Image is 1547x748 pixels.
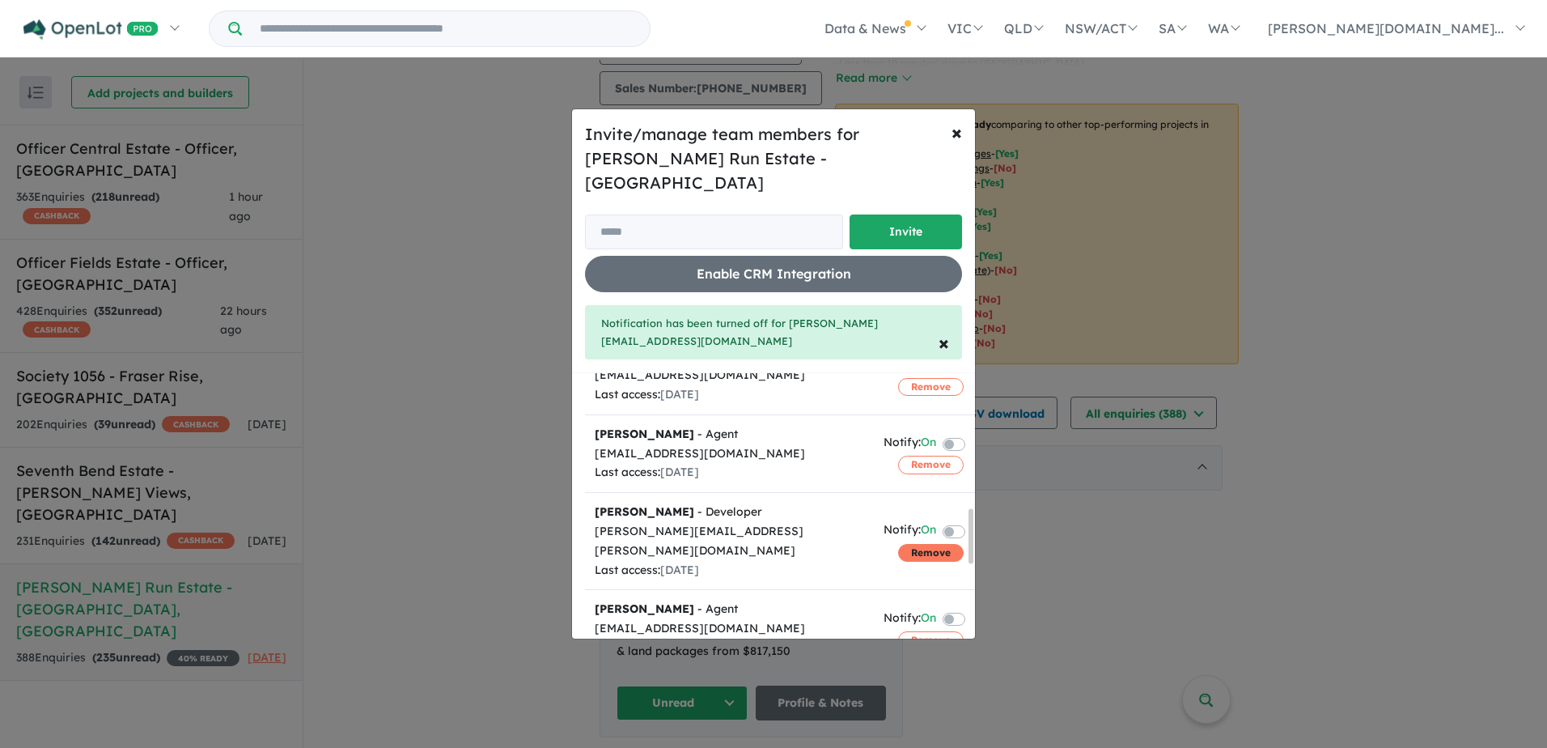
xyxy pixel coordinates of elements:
div: - Agent [595,600,864,619]
strong: [PERSON_NAME] [595,601,694,616]
button: Remove [898,456,964,474]
div: - Developer [595,503,864,522]
button: Invite [850,215,962,249]
span: On [921,433,936,455]
span: [PERSON_NAME][DOMAIN_NAME]... [1268,20,1504,36]
button: Remove [898,378,964,396]
button: Enable CRM Integration [585,256,962,292]
div: [EMAIL_ADDRESS][DOMAIN_NAME] [595,619,864,639]
div: Notify: [884,433,936,455]
span: × [939,330,949,355]
span: [DATE] [660,465,699,479]
span: On [921,521,936,542]
h5: Invite/manage team members for [PERSON_NAME] Run Estate - [GEOGRAPHIC_DATA] [585,122,962,195]
img: Openlot PRO Logo White [23,19,159,40]
span: [DATE] [660,563,699,577]
span: On [921,609,936,631]
button: Remove [898,544,964,562]
div: Notify: [884,521,936,542]
div: - Agent [595,425,864,444]
div: Last access: [595,561,864,580]
div: [PERSON_NAME][EMAIL_ADDRESS][PERSON_NAME][DOMAIN_NAME] [595,522,864,561]
div: Last access: [595,639,864,658]
span: [DATE] [660,387,699,402]
div: [EMAIL_ADDRESS][DOMAIN_NAME] [595,366,864,385]
button: Close [926,320,962,365]
div: Notify: [884,609,936,631]
strong: [PERSON_NAME] [595,504,694,519]
span: × [952,120,962,144]
button: Remove [898,631,964,649]
div: Last access: [595,463,864,482]
div: [EMAIL_ADDRESS][DOMAIN_NAME] [595,444,864,464]
strong: [PERSON_NAME] [595,427,694,441]
input: Try estate name, suburb, builder or developer [245,11,646,46]
div: Notification has been turned off for [PERSON_NAME][EMAIL_ADDRESS][DOMAIN_NAME] [585,305,962,360]
div: Last access: [595,385,864,405]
